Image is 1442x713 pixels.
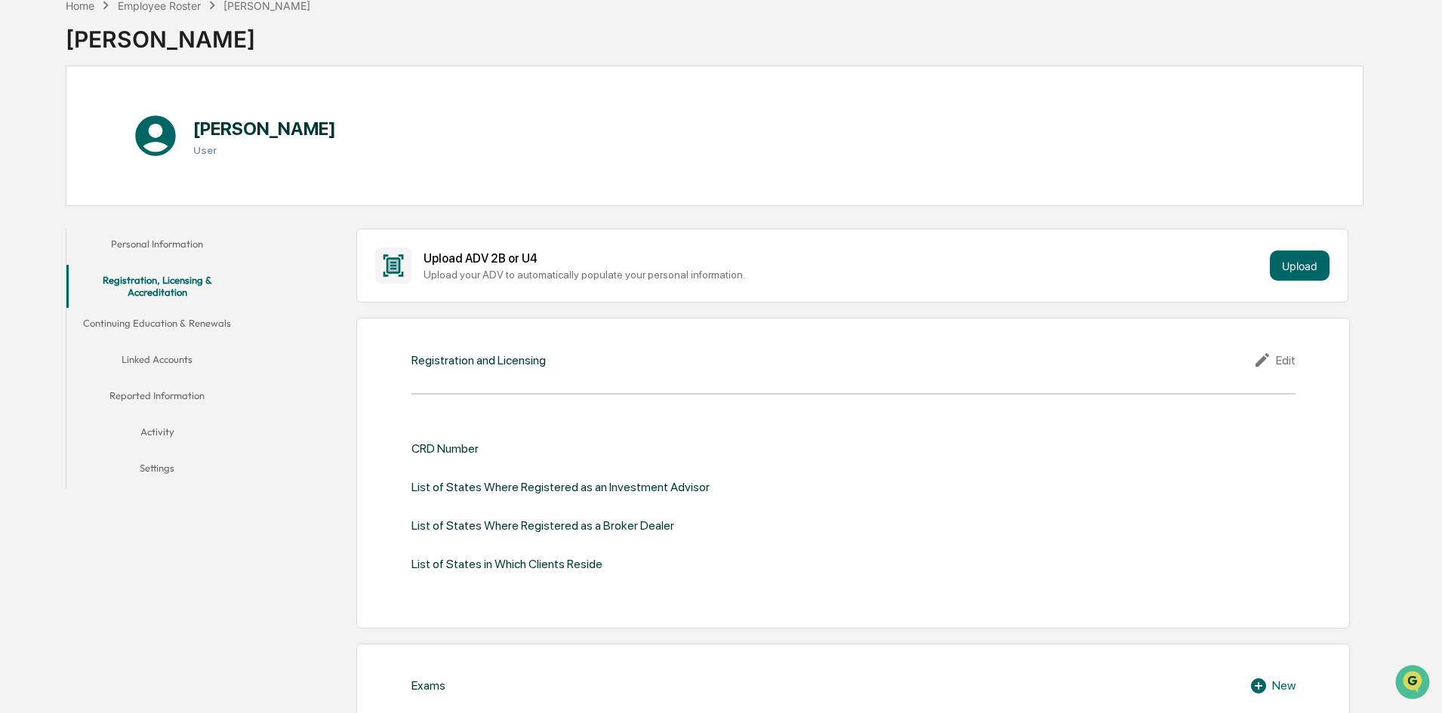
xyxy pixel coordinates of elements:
[66,229,248,489] div: secondary tabs example
[411,557,602,571] div: List of States in Which Clients Reside
[424,269,1264,281] div: Upload your ADV to automatically populate your personal information.
[193,118,336,140] h1: [PERSON_NAME]
[257,120,275,138] button: Start new chat
[125,190,187,205] span: Attestations
[51,115,248,131] div: Start new chat
[150,256,183,267] span: Pylon
[51,131,191,143] div: We're available if you need us!
[411,518,674,533] div: List of States Where Registered as a Broker Dealer
[15,192,27,204] div: 🖐️
[15,115,42,143] img: 1746055101610-c473b297-6a78-478c-a979-82029cc54cd1
[106,255,183,267] a: Powered byPylon
[15,32,275,56] p: How can we help?
[66,14,310,53] div: [PERSON_NAME]
[411,353,546,367] div: Registration and Licensing
[9,213,101,240] a: 🔎Data Lookup
[1249,677,1296,695] div: New
[424,251,1264,266] div: Upload ADV 2B or U4
[30,219,95,234] span: Data Lookup
[1253,351,1296,369] div: Edit
[9,184,103,211] a: 🖐️Preclearance
[66,453,248,489] button: Settings
[411,678,445,693] div: Exams
[1270,250,1330,281] button: Upload
[66,308,248,344] button: Continuing Education & Renewals
[66,416,248,453] button: Activity
[109,192,122,204] div: 🗄️
[15,220,27,232] div: 🔎
[1394,663,1434,704] iframe: Open customer support
[66,265,248,308] button: Registration, Licensing & Accreditation
[103,184,193,211] a: 🗄️Attestations
[411,480,710,494] div: List of States Where Registered as an Investment Advisor
[66,344,248,380] button: Linked Accounts
[30,190,97,205] span: Preclearance
[411,441,479,456] div: CRD Number
[66,229,248,265] button: Personal Information
[66,380,248,416] button: Reported Information
[193,144,336,156] h3: User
